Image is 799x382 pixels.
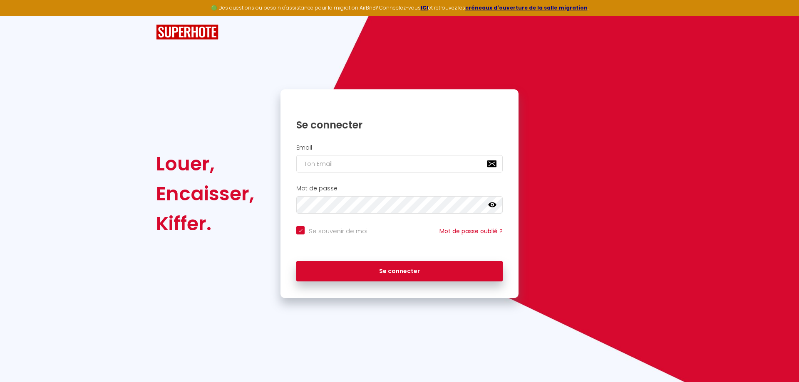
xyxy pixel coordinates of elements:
[296,155,503,173] input: Ton Email
[465,4,588,11] a: créneaux d'ouverture de la salle migration
[296,144,503,151] h2: Email
[296,261,503,282] button: Se connecter
[296,185,503,192] h2: Mot de passe
[296,118,503,131] h1: Se connecter
[421,4,428,11] a: ICI
[439,227,503,235] a: Mot de passe oublié ?
[156,179,254,209] div: Encaisser,
[156,149,254,179] div: Louer,
[156,209,254,239] div: Kiffer.
[156,25,218,40] img: SuperHote logo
